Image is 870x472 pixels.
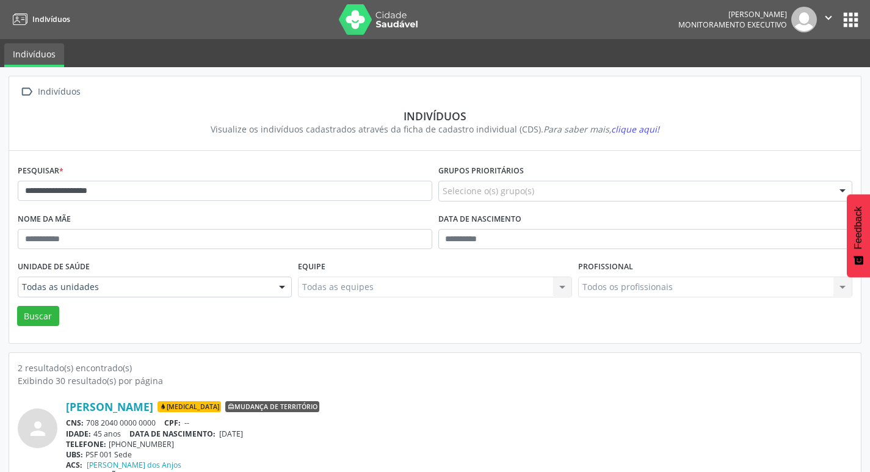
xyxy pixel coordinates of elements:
[17,306,59,327] button: Buscar
[66,418,852,428] div: 708 2040 0000 0000
[18,162,63,181] label: Pesquisar
[678,20,787,30] span: Monitoramento Executivo
[66,429,91,439] span: IDADE:
[543,123,659,135] i: Para saber mais,
[66,460,82,470] span: ACS:
[26,109,844,123] div: Indivíduos
[225,401,319,412] span: Mudança de território
[18,361,852,374] div: 2 resultado(s) encontrado(s)
[66,449,83,460] span: UBS:
[32,14,70,24] span: Indivíduos
[822,11,835,24] i: 
[66,449,852,460] div: PSF 001 Sede
[4,43,64,67] a: Indivíduos
[87,460,181,470] a: [PERSON_NAME] dos Anjos
[66,439,852,449] div: [PHONE_NUMBER]
[219,429,243,439] span: [DATE]
[853,206,864,249] span: Feedback
[22,281,267,293] span: Todas as unidades
[66,418,84,428] span: CNS:
[840,9,861,31] button: apps
[26,123,844,136] div: Visualize os indivíduos cadastrados através da ficha de cadastro individual (CDS).
[158,401,221,412] span: [MEDICAL_DATA]
[18,210,71,229] label: Nome da mãe
[791,7,817,32] img: img
[18,83,35,101] i: 
[578,258,633,277] label: Profissional
[66,439,106,449] span: TELEFONE:
[678,9,787,20] div: [PERSON_NAME]
[438,210,521,229] label: Data de nascimento
[66,429,852,439] div: 45 anos
[438,162,524,181] label: Grupos prioritários
[35,83,82,101] div: Indivíduos
[129,429,216,439] span: DATA DE NASCIMENTO:
[18,83,82,101] a:  Indivíduos
[18,374,852,387] div: Exibindo 30 resultado(s) por página
[18,258,90,277] label: Unidade de saúde
[164,418,181,428] span: CPF:
[298,258,325,277] label: Equipe
[184,418,189,428] span: --
[9,9,70,29] a: Indivíduos
[817,7,840,32] button: 
[66,400,153,413] a: [PERSON_NAME]
[847,194,870,277] button: Feedback - Mostrar pesquisa
[443,184,534,197] span: Selecione o(s) grupo(s)
[611,123,659,135] span: clique aqui!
